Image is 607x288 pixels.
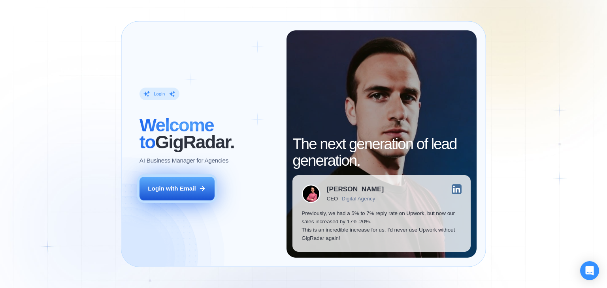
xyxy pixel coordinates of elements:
div: CEO [327,196,338,202]
div: Open Intercom Messenger [580,261,599,280]
div: Login with Email [148,184,196,193]
span: Welcome to [139,115,214,152]
h2: The next generation of lead generation. [292,136,471,169]
p: AI Business Manager for Agencies [139,156,228,165]
button: Login with Email [139,177,215,200]
div: Digital Agency [342,196,375,202]
h2: ‍ GigRadar. [139,117,277,150]
div: [PERSON_NAME] [327,186,384,193]
div: Login [154,91,165,97]
p: Previously, we had a 5% to 7% reply rate on Upwork, but now our sales increased by 17%-20%. This ... [302,209,462,243]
